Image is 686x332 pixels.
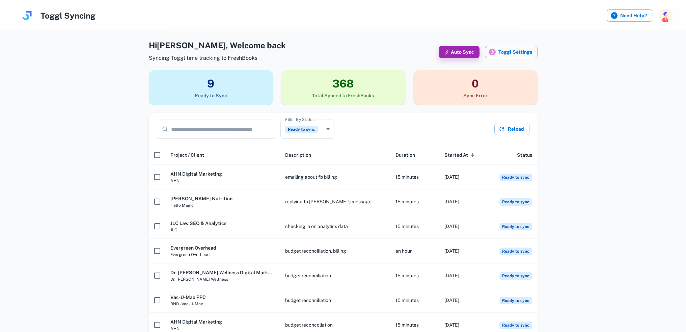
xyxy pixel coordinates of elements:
td: replying to [PERSON_NAME]'s message [280,189,390,214]
span: Ready to sync [499,297,532,304]
div: Ready to sync [280,120,334,139]
span: Project / Client [170,151,204,159]
span: AHN [170,178,274,184]
td: [DATE] [439,239,488,263]
span: Hello Magic [170,202,274,208]
td: budget reconciliation [280,263,390,288]
h6: Dr. [PERSON_NAME] Wellness Digital Marketing [170,269,274,276]
span: Dr. [PERSON_NAME] Wellness [170,276,274,282]
label: Need Help? [607,9,652,22]
h6: Vac-U-Max PPC [170,293,274,301]
span: JLC [170,227,274,233]
span: Evergreen Overhead [170,252,274,258]
h3: 9 [149,76,273,92]
td: 15 minutes [390,165,439,189]
h6: Sync Error [413,92,538,99]
span: AHN [170,326,274,332]
td: [DATE] [439,263,488,288]
span: Status [517,151,532,159]
h3: 368 [281,76,405,92]
span: Syncing Toggl time tracking to FreshBooks [149,54,286,62]
h6: Ready to Sync [149,92,273,99]
span: BND - Vac-U-Max [170,301,274,307]
td: an hour [390,239,439,263]
td: [DATE] [439,288,488,313]
td: [DATE] [439,189,488,214]
td: 15 minutes [390,263,439,288]
span: Duration [395,151,415,159]
span: Ready to sync [499,248,532,255]
span: Ready to sync [285,126,318,133]
img: logo.svg [20,9,34,22]
h6: [PERSON_NAME] Nutrition [170,195,274,202]
span: Ready to sync [499,174,532,181]
td: checking in on analytics data [280,214,390,239]
span: Description [285,151,311,159]
h6: AHN Digital Marketing [170,170,274,178]
td: emailing about fb billing [280,165,390,189]
h6: Evergreen Overhead [170,244,274,252]
h4: Toggl Syncing [40,9,95,22]
td: [DATE] [439,165,488,189]
h6: Total Synced to FreshBooks [281,92,405,99]
td: [DATE] [439,214,488,239]
span: Ready to sync [499,223,532,230]
h6: JLC Law SEO & Analytics [170,220,274,227]
img: Toggl icon [489,49,496,55]
h4: Hi [PERSON_NAME] , Welcome back [149,39,286,51]
td: 15 minutes [390,288,439,313]
td: 15 minutes [390,214,439,239]
button: Toggl iconToggl Settings [485,46,538,58]
span: Ready to sync [499,198,532,206]
button: Reload [494,123,529,135]
span: Started At [444,151,477,159]
h6: AHN Digital Marketing [170,318,274,326]
span: Ready to sync [499,322,532,329]
button: ⚡ Auto Sync [439,46,479,58]
td: budget reconciliation [280,288,390,313]
img: photoURL [659,9,673,22]
td: 15 minutes [390,189,439,214]
h3: 0 [413,76,538,92]
td: budget reconciliation, billing [280,239,390,263]
label: Filter By Status [285,117,314,122]
span: Ready to sync [499,272,532,280]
